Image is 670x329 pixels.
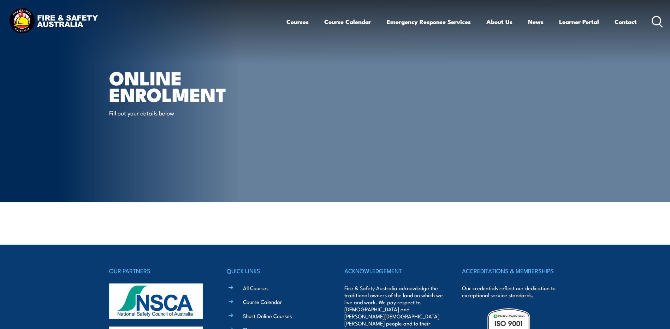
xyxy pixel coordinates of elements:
[243,298,282,305] a: Course Calendar
[109,109,238,117] p: Fill out your details below
[344,266,443,276] h4: ACKNOWLEDGEMENT
[227,266,326,276] h4: QUICK LINKS
[462,285,561,299] p: Our credentials reflect our dedication to exceptional service standards.
[615,12,637,31] a: Contact
[286,12,309,31] a: Courses
[109,266,208,276] h4: OUR PARTNERS
[324,12,371,31] a: Course Calendar
[109,283,203,319] img: nsca-logo-footer
[109,69,284,102] h1: Online Enrolment
[387,12,471,31] a: Emergency Response Services
[486,12,512,31] a: About Us
[243,284,268,292] a: All Courses
[559,12,599,31] a: Learner Portal
[528,12,544,31] a: News
[462,266,561,276] h4: ACCREDITATIONS & MEMBERSHIPS
[243,312,292,319] a: Short Online Courses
